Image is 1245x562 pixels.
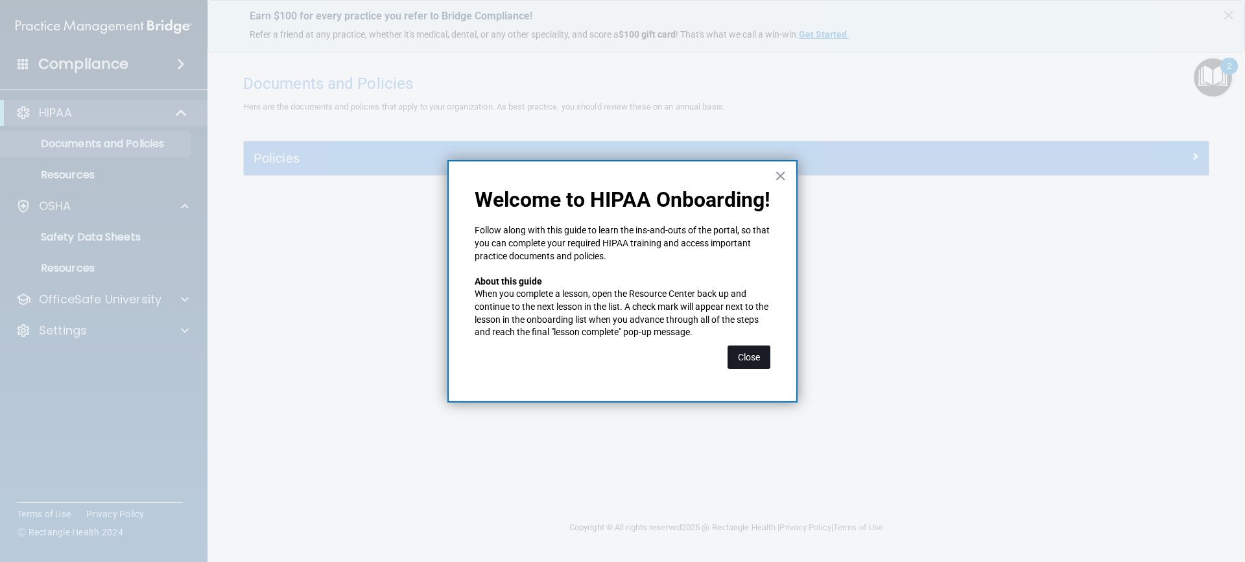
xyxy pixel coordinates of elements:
[1021,470,1229,522] iframe: Drift Widget Chat Controller
[475,187,770,212] p: Welcome to HIPAA Onboarding!
[475,276,542,287] strong: About this guide
[774,165,787,186] button: Close
[728,345,770,369] button: Close
[475,224,770,263] p: Follow along with this guide to learn the ins-and-outs of the portal, so that you can complete yo...
[475,288,770,338] p: When you complete a lesson, open the Resource Center back up and continue to the next lesson in t...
